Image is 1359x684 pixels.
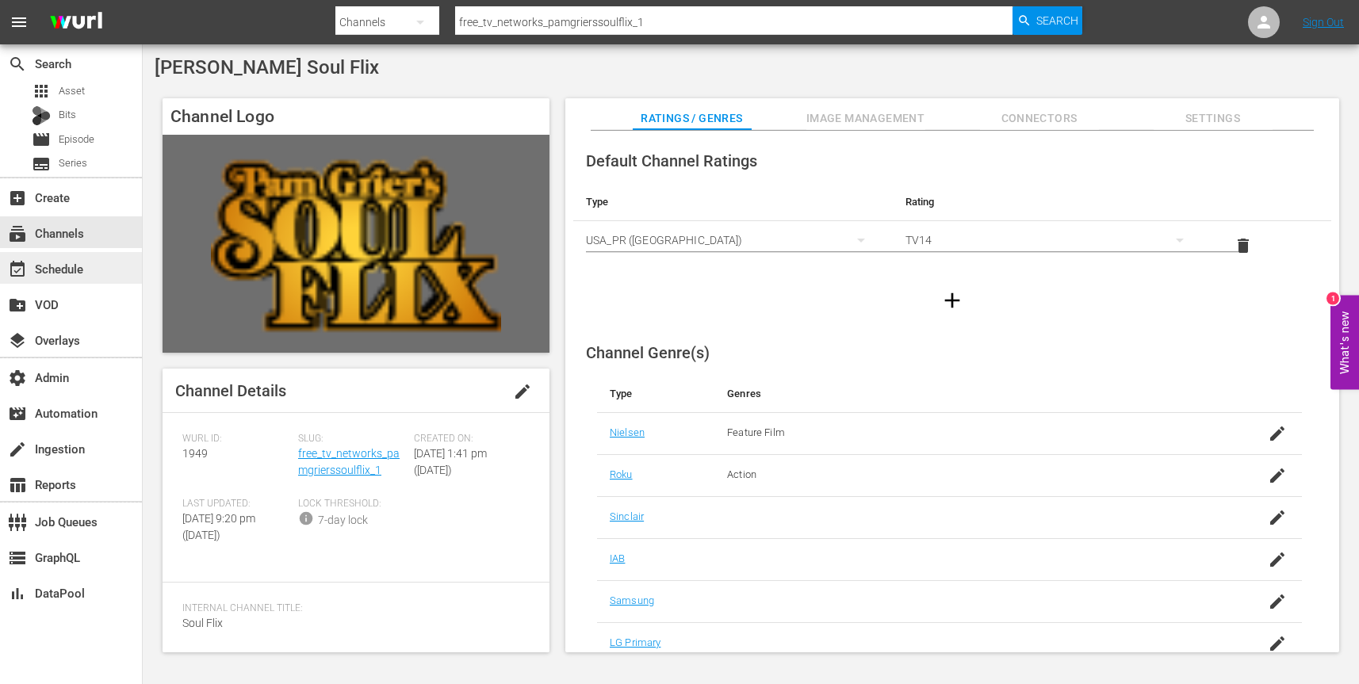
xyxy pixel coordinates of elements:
[59,107,76,123] span: Bits
[610,426,645,438] a: Nielsen
[414,447,487,476] span: [DATE] 1:41 pm ([DATE])
[414,433,522,445] span: Created On:
[8,440,27,459] span: Ingestion
[573,183,1331,270] table: simple table
[1013,6,1082,35] button: Search
[8,369,27,388] span: Admin
[610,510,644,522] a: Sinclair
[610,594,654,606] a: Samsung
[175,381,286,400] span: Channel Details
[1036,6,1078,35] span: Search
[586,343,710,362] span: Channel Genre(s)
[182,433,290,445] span: Wurl ID:
[32,155,51,174] span: Series
[980,109,1099,128] span: Connectors
[59,83,85,99] span: Asset
[298,447,400,476] a: free_tv_networks_pamgrierssoulflix_1
[32,82,51,101] span: Asset
[1330,295,1359,389] button: Open Feedback Widget
[182,512,255,541] span: [DATE] 9:20 pm ([DATE])
[8,331,27,350] span: Overlays
[905,218,1200,262] div: TV14
[8,224,27,243] span: Channels
[163,98,549,135] h4: Channel Logo
[1224,227,1262,265] button: delete
[893,183,1212,221] th: Rating
[806,109,925,128] span: Image Management
[10,13,29,32] span: menu
[573,183,893,221] th: Type
[610,552,625,564] a: IAB
[8,404,27,423] span: Automation
[597,375,714,413] th: Type
[38,4,114,41] img: ans4CAIJ8jUAAAAAAAAAAAAAAAAAAAAAAAAgQb4GAAAAAAAAAAAAAAAAAAAAAAAAJMjXAAAAAAAAAAAAAAAAAAAAAAAAgAT5G...
[8,513,27,532] span: Job Queues
[8,260,27,279] span: Schedule
[163,135,549,353] img: Pam Grier's Soul Flix
[182,651,522,663] span: External Channel Title:
[503,373,542,411] button: edit
[32,130,51,149] span: Episode
[8,476,27,495] span: Reports
[298,498,406,510] span: Lock Threshold:
[298,510,314,526] span: info
[155,56,379,78] span: [PERSON_NAME] Soul Flix
[8,548,27,567] span: GraphQL
[610,636,660,648] a: LG Primary
[8,55,27,74] span: Search
[633,109,752,128] span: Ratings / Genres
[318,512,368,529] div: 7-day lock
[714,375,1223,413] th: Genres
[32,106,51,125] div: Bits
[586,151,757,170] span: Default Channel Ratings
[8,189,27,208] span: Create
[182,447,208,460] span: 1949
[1234,236,1253,255] span: delete
[1154,109,1273,128] span: Settings
[298,433,406,445] span: Slug:
[513,382,532,401] span: edit
[586,218,880,262] div: USA_PR ([GEOGRAPHIC_DATA])
[1303,16,1344,29] a: Sign Out
[1326,292,1339,304] div: 1
[182,498,290,510] span: Last Updated:
[182,617,223,629] span: Soul Flix
[182,602,522,615] span: Internal Channel Title:
[8,584,27,603] span: DataPool
[59,155,87,171] span: Series
[59,132,94,147] span: Episode
[8,296,27,315] span: VOD
[610,468,633,480] a: Roku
